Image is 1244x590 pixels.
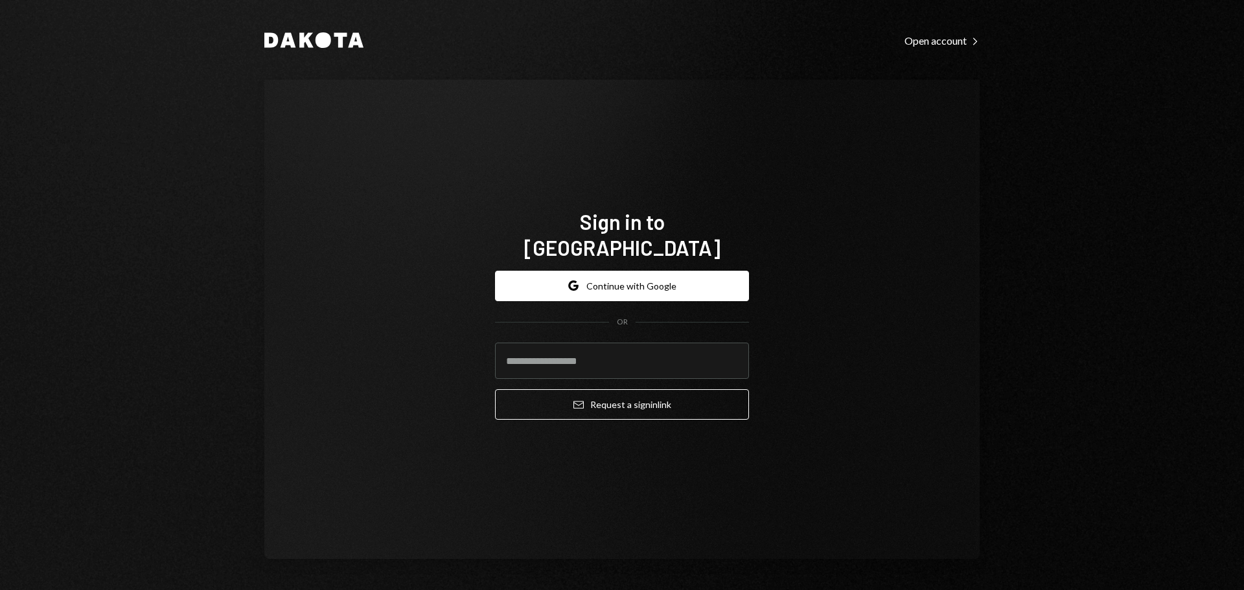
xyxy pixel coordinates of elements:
button: Request a signinlink [495,389,749,420]
button: Continue with Google [495,271,749,301]
a: Open account [904,33,980,47]
h1: Sign in to [GEOGRAPHIC_DATA] [495,209,749,260]
div: Open account [904,34,980,47]
div: OR [617,317,628,328]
